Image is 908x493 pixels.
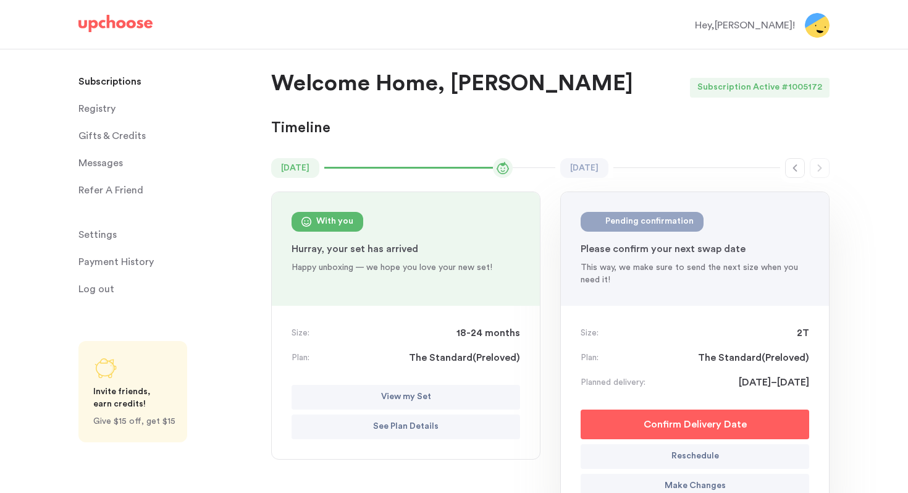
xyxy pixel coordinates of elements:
[797,326,809,340] span: 2T
[456,326,520,340] span: 18-24 months
[292,385,520,410] button: View my Set
[78,69,141,94] p: Subscriptions
[78,277,256,301] a: Log out
[698,350,809,365] span: The Standard ( Preloved )
[78,277,114,301] span: Log out
[292,242,520,256] p: Hurray, your set has arrived
[78,151,123,175] span: Messages
[78,15,153,38] a: UpChoose
[78,124,146,148] span: Gifts & Credits
[78,178,143,203] p: Refer A Friend
[271,69,633,99] p: Welcome Home, [PERSON_NAME]
[644,417,747,432] p: Confirm Delivery Date
[671,449,719,464] p: Reschedule
[78,96,116,121] span: Registry
[78,341,187,442] a: Share UpChoose
[78,15,153,32] img: UpChoose
[373,419,439,434] p: See Plan Details
[78,151,256,175] a: Messages
[690,78,781,98] div: Subscription Active
[292,415,520,439] button: See Plan Details
[581,410,809,439] button: Confirm Delivery Date
[271,119,330,138] p: Timeline
[78,96,256,121] a: Registry
[292,352,309,364] p: Plan:
[292,261,520,274] p: Happy unboxing — we hope you love your new set!
[781,78,830,98] div: # 1005172
[409,350,520,365] span: The Standard ( Preloved )
[316,214,353,229] div: With you
[560,158,608,178] time: [DATE]
[581,444,809,469] button: Reschedule
[581,327,599,339] p: Size:
[78,69,256,94] a: Subscriptions
[292,327,309,339] p: Size:
[581,261,809,286] p: This way, we make sure to send the next size when you need it!
[78,178,256,203] a: Refer A Friend
[581,376,645,389] p: Planned delivery:
[739,375,809,390] span: [DATE]–[DATE]
[695,18,795,33] div: Hey, [PERSON_NAME] !
[581,352,599,364] p: Plan:
[78,222,117,247] span: Settings
[381,390,431,405] p: View my Set
[78,250,154,274] p: Payment History
[78,250,256,274] a: Payment History
[78,222,256,247] a: Settings
[605,214,694,229] div: Pending confirmation
[271,158,319,178] time: [DATE]
[78,124,256,148] a: Gifts & Credits
[581,242,809,256] p: Please confirm your next swap date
